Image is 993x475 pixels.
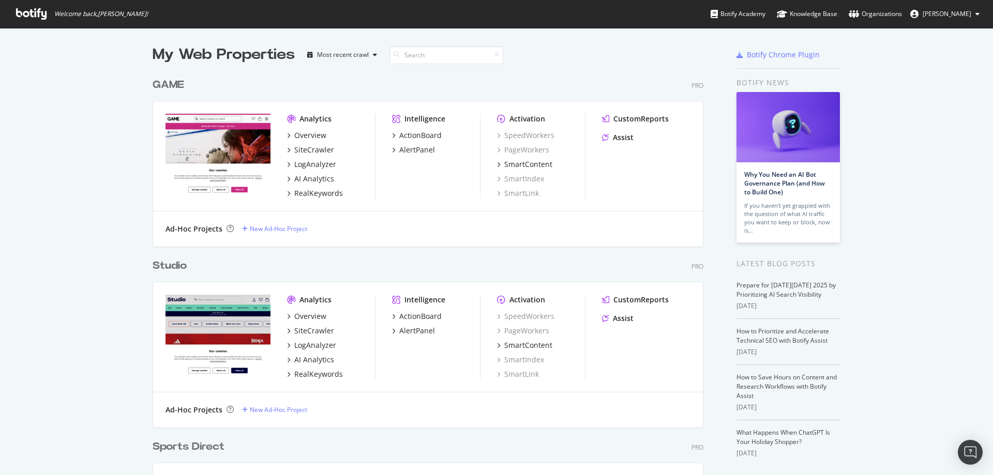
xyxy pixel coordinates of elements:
a: AlertPanel [392,326,435,336]
div: LogAnalyzer [294,340,336,350]
div: SmartContent [504,340,552,350]
a: SmartContent [497,159,552,170]
div: Ad-Hoc Projects [165,224,222,234]
a: Assist [602,132,634,143]
a: SmartIndex [497,174,544,184]
button: [PERSON_NAME] [902,6,988,22]
a: SiteCrawler [287,145,334,155]
a: LogAnalyzer [287,159,336,170]
div: Knowledge Base [777,9,837,19]
a: What Happens When ChatGPT Is Your Holiday Shopper? [736,428,830,446]
div: [DATE] [736,449,840,458]
a: Why You Need an AI Bot Governance Plan (and How to Build One) [744,170,825,196]
div: Most recent crawl [317,52,369,58]
div: Ad-Hoc Projects [165,405,222,415]
a: New Ad-Hoc Project [242,405,307,414]
div: AlertPanel [399,145,435,155]
img: studio.co.uk [165,295,270,378]
a: AI Analytics [287,355,334,365]
a: SiteCrawler [287,326,334,336]
a: SpeedWorkers [497,130,554,141]
a: Botify Chrome Plugin [736,50,820,60]
div: Activation [509,295,545,305]
a: Overview [287,130,326,141]
div: RealKeywords [294,188,343,198]
a: PageWorkers [497,145,549,155]
div: ActionBoard [399,130,442,141]
div: Analytics [299,295,332,305]
div: Assist [613,132,634,143]
a: SmartLink [497,369,539,379]
div: Assist [613,313,634,324]
a: CustomReports [602,114,669,124]
div: Organizations [849,9,902,19]
a: SmartIndex [497,355,544,365]
div: Pro [691,443,703,452]
a: LogAnalyzer [287,340,336,350]
div: Botify Academy [711,9,765,19]
div: [DATE] [736,301,840,311]
a: Sports Direct [153,439,229,454]
div: LogAnalyzer [294,159,336,170]
a: How to Save Hours on Content and Research Workflows with Botify Assist [736,373,837,400]
div: Intelligence [404,114,445,124]
button: Most recent crawl [303,47,381,63]
div: Sports Direct [153,439,224,454]
span: Welcome back, [PERSON_NAME] ! [54,10,148,18]
div: AlertPanel [399,326,435,336]
a: CustomReports [602,295,669,305]
a: Overview [287,311,326,321]
div: My Web Properties [153,44,295,65]
div: Activation [509,114,545,124]
a: AI Analytics [287,174,334,184]
a: ActionBoard [392,130,442,141]
a: SpeedWorkers [497,311,554,321]
div: Pro [691,81,703,90]
div: [DATE] [736,347,840,357]
div: New Ad-Hoc Project [250,405,307,414]
div: CustomReports [613,114,669,124]
a: GAME [153,78,188,93]
div: SiteCrawler [294,145,334,155]
div: GAME [153,78,184,93]
div: Analytics [299,114,332,124]
div: ActionBoard [399,311,442,321]
div: Pro [691,262,703,271]
div: Studio [153,258,187,273]
a: Studio [153,258,191,273]
a: Assist [602,313,634,324]
div: New Ad-Hoc Project [250,224,307,233]
div: If you haven’t yet grappled with the question of what AI traffic you want to keep or block, now is… [744,202,832,235]
div: Intelligence [404,295,445,305]
a: AlertPanel [392,145,435,155]
div: [DATE] [736,403,840,412]
a: How to Prioritize and Accelerate Technical SEO with Botify Assist [736,327,829,345]
div: Botify Chrome Plugin [747,50,820,60]
div: AI Analytics [294,174,334,184]
a: RealKeywords [287,369,343,379]
div: RealKeywords [294,369,343,379]
a: RealKeywords [287,188,343,198]
a: New Ad-Hoc Project [242,224,307,233]
a: Prepare for [DATE][DATE] 2025 by Prioritizing AI Search Visibility [736,281,836,299]
a: SmartLink [497,188,539,198]
div: Overview [294,130,326,141]
div: Open Intercom Messenger [958,440,983,465]
a: SmartContent [497,340,552,350]
a: ActionBoard [392,311,442,321]
a: PageWorkers [497,326,549,336]
div: Botify news [736,77,840,88]
div: AI Analytics [294,355,334,365]
input: Search [389,46,503,64]
span: Ibrahim M [923,9,971,18]
div: CustomReports [613,295,669,305]
div: SiteCrawler [294,326,334,336]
